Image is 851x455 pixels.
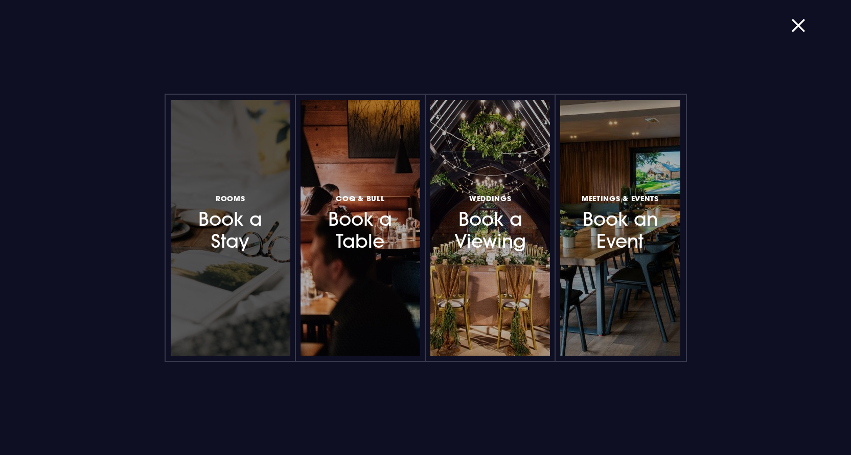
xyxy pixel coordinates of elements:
[430,100,550,356] a: WeddingsBook a Viewing
[446,192,535,253] h3: Book a Viewing
[171,100,290,356] a: RoomsBook a Stay
[560,100,680,356] a: Meetings & EventsBook an Event
[216,193,245,203] span: Rooms
[301,100,420,356] a: Coq & BullBook a Table
[186,192,275,253] h3: Book a Stay
[469,193,512,203] span: Weddings
[316,192,405,253] h3: Book a Table
[576,192,664,253] h3: Book an Event
[336,193,384,203] span: Coq & Bull
[582,193,659,203] span: Meetings & Events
